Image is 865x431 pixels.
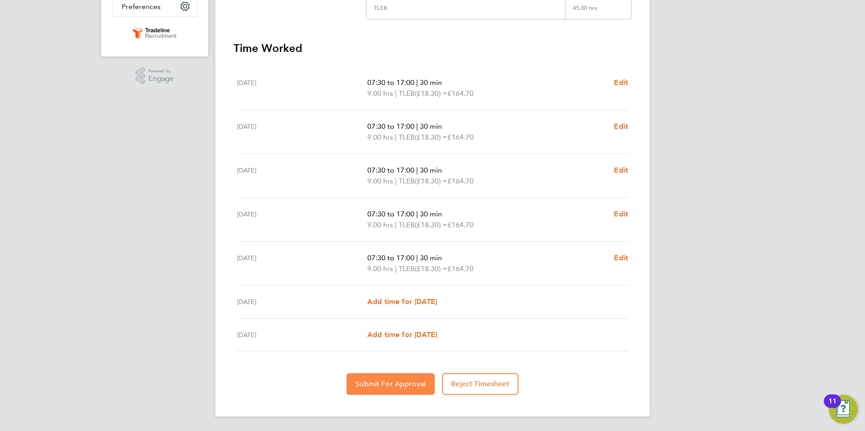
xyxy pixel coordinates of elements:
[356,379,426,389] span: Submit For Approval
[399,132,415,143] span: TLEB
[367,89,393,98] span: 9.00 hrs
[451,379,509,389] span: Reject Timesheet
[415,264,447,273] span: (£18.30) =
[614,122,628,131] span: Edit
[829,395,858,424] button: Open Resource Center, 11 new notifications
[367,166,414,174] span: 07:30 to 17:00
[416,253,418,262] span: |
[367,297,437,306] span: Add time for [DATE]
[374,5,387,12] div: TLEB
[415,89,447,98] span: (£18.30) =
[416,210,418,218] span: |
[416,78,418,87] span: |
[420,166,442,174] span: 30 min
[420,78,442,87] span: 30 min
[415,177,447,185] span: (£18.30) =
[416,122,418,131] span: |
[148,75,174,83] span: Engage
[367,220,393,229] span: 9.00 hrs
[148,67,174,75] span: Powered by
[122,2,161,11] span: Preferences
[399,220,415,230] span: TLEB
[367,210,414,218] span: 07:30 to 17:00
[447,220,474,229] span: £164.70
[395,133,397,141] span: |
[395,220,397,229] span: |
[565,5,631,19] div: 45.00 hrs
[614,210,628,218] span: Edit
[131,26,178,40] img: tradelinerecruitment-logo-retina.png
[420,253,442,262] span: 30 min
[447,133,474,141] span: £164.70
[112,26,197,40] a: Go to home page
[367,264,393,273] span: 9.00 hrs
[237,165,367,187] div: [DATE]
[828,401,836,413] div: 11
[614,121,628,132] a: Edit
[399,176,415,187] span: TLEB
[367,122,414,131] span: 07:30 to 17:00
[347,373,435,395] button: Submit For Approval
[367,78,414,87] span: 07:30 to 17:00
[442,373,518,395] button: Reject Timesheet
[237,209,367,230] div: [DATE]
[237,77,367,99] div: [DATE]
[395,264,397,273] span: |
[614,253,628,262] span: Edit
[395,177,397,185] span: |
[237,253,367,274] div: [DATE]
[367,330,437,339] span: Add time for [DATE]
[367,329,437,340] a: Add time for [DATE]
[399,88,415,99] span: TLEB
[136,67,174,84] a: Powered byEngage
[367,296,437,307] a: Add time for [DATE]
[237,296,367,307] div: [DATE]
[420,210,442,218] span: 30 min
[614,165,628,176] a: Edit
[447,89,474,98] span: £164.70
[415,133,447,141] span: (£18.30) =
[420,122,442,131] span: 30 min
[614,78,628,87] span: Edit
[237,121,367,143] div: [DATE]
[447,264,474,273] span: £164.70
[614,77,628,88] a: Edit
[367,177,393,185] span: 9.00 hrs
[399,263,415,274] span: TLEB
[367,253,414,262] span: 07:30 to 17:00
[237,329,367,340] div: [DATE]
[395,89,397,98] span: |
[614,166,628,174] span: Edit
[614,253,628,263] a: Edit
[614,209,628,220] a: Edit
[447,177,474,185] span: £164.70
[415,220,447,229] span: (£18.30) =
[367,133,393,141] span: 9.00 hrs
[233,41,632,56] h3: Time Worked
[416,166,418,174] span: |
